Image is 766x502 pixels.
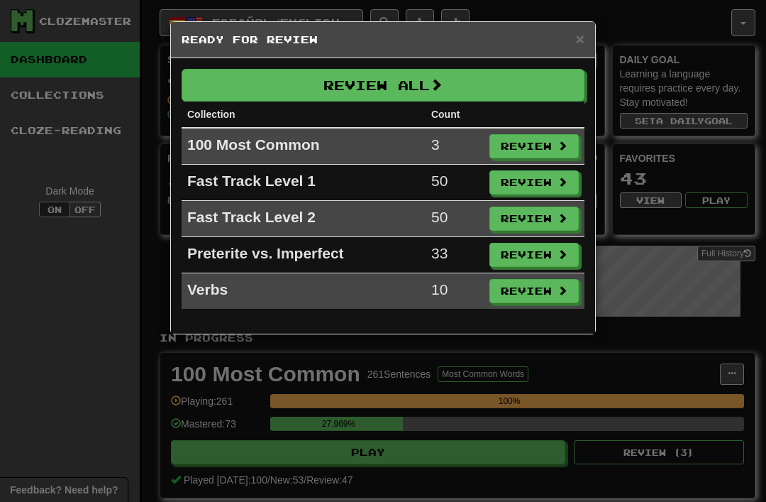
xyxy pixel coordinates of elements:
td: 50 [426,165,484,201]
td: 100 Most Common [182,128,426,165]
button: Review [489,134,579,158]
td: 10 [426,273,484,310]
td: Fast Track Level 1 [182,165,426,201]
button: Close [576,31,584,46]
td: Fast Track Level 2 [182,201,426,237]
span: × [576,31,584,47]
td: 3 [426,128,484,165]
td: 33 [426,237,484,273]
button: Review [489,243,579,267]
td: Verbs [182,273,426,310]
th: Count [426,102,484,128]
button: Review [489,170,579,195]
td: Preterite vs. Imperfect [182,237,426,273]
td: 50 [426,201,484,237]
button: Review [489,279,579,303]
h5: Ready for Review [182,33,584,47]
th: Collection [182,102,426,128]
button: Review [489,207,579,231]
button: Review All [182,69,584,102]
